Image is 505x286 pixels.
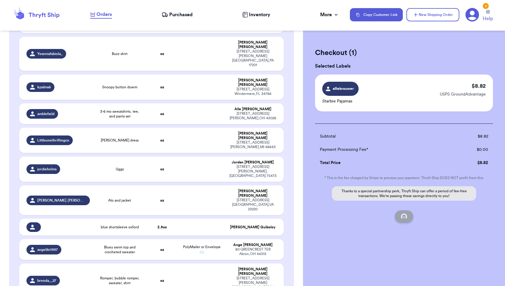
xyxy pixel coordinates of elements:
[229,87,277,96] div: [STREET_ADDRESS] Windermere , FL 34786
[37,247,58,252] span: angeliki1997
[160,112,164,116] strong: oz
[101,225,139,230] span: blue shortsleeve oxford
[102,85,137,90] span: Snoopy button dowm
[483,10,493,22] a: Help
[322,98,359,104] p: Starbie Pajamas
[445,156,493,169] td: $ 8.82
[101,138,139,143] span: [PERSON_NAME] dress
[229,78,277,87] div: [PERSON_NAME] [PERSON_NAME]
[97,276,143,285] span: Romper, bubble romper, sweater, shirt
[160,279,164,282] strong: oz
[229,247,277,256] div: 80 GREENCREST TER Akron , OH 44313
[37,85,51,90] span: kpalms6
[37,111,54,116] span: amblefield
[97,109,143,119] span: 3-6 mo sweatshirts, tee, and pants set
[315,175,493,180] p: * This is the fee charged by Stripe to process your payment. Thryft Ship DOES NOT profit from this.
[445,143,493,156] td: $ 0.00
[162,11,193,18] a: Purchased
[332,186,476,201] p: Thanks to a special partnership perk, Thryft Ship can offer a period of fee-free transactions. We...
[229,140,277,149] div: [STREET_ADDRESS] [PERSON_NAME] , MI 48843
[183,245,221,254] span: PolyMailer or Envelope ✉️
[37,138,69,143] span: Littleonethriftingco
[229,243,277,247] div: Ange [PERSON_NAME]
[406,8,459,21] button: New Shipping Order
[169,11,193,18] span: Purchased
[315,48,493,58] h2: Checkout ( 1 )
[242,11,270,18] a: Inventory
[96,11,112,18] span: Orders
[160,199,164,202] strong: oz
[320,11,339,18] div: More
[112,51,127,56] span: Buzz shirt
[158,225,167,229] strong: 2.5 oz
[229,165,277,178] div: [STREET_ADDRESS] [PERSON_NAME] , [GEOGRAPHIC_DATA] 75473
[229,225,277,230] div: [PERSON_NAME] Quiboloy
[97,245,143,254] span: Bluey swim top and crocheted sweater
[350,8,403,21] button: Copy Customer Link
[229,49,277,67] div: [STREET_ADDRESS][PERSON_NAME] [GEOGRAPHIC_DATA] , PA 17201
[440,91,486,97] p: USPS GroundAdvantage
[108,198,131,203] span: Alo and jacket
[445,130,493,143] td: $ 8.82
[160,85,164,89] strong: oz
[315,143,445,156] td: Payment Processing Fee*
[315,62,493,70] h3: Selected Labels
[229,40,277,49] div: [PERSON_NAME] [PERSON_NAME]
[229,131,277,140] div: [PERSON_NAME] [PERSON_NAME]
[229,198,277,211] div: [STREET_ADDRESS] [GEOGRAPHIC_DATA] , VA 23220
[229,189,277,198] div: [PERSON_NAME] [PERSON_NAME]
[160,138,164,142] strong: oz
[483,3,489,9] div: 2
[160,52,164,56] strong: oz
[229,111,277,120] div: [STREET_ADDRESS] [PERSON_NAME] , OH 43026
[37,278,56,283] span: brenda__27
[90,11,112,19] a: Orders
[116,167,124,172] span: Uggs
[472,82,486,90] p: $ 8.82
[249,11,270,18] span: Inventory
[465,8,479,22] a: 2
[332,86,354,91] span: alliebrouwer
[160,167,164,171] strong: oz
[483,15,493,22] span: Help
[315,156,445,169] td: Total Price
[37,198,86,203] span: [PERSON_NAME].[PERSON_NAME]
[37,51,63,56] span: Yeseniafabiola_
[37,167,57,172] span: jordiehelms
[229,160,277,165] div: Jordan [PERSON_NAME]
[229,107,277,111] div: Alle [PERSON_NAME]
[229,267,277,276] div: [PERSON_NAME] [PERSON_NAME]
[315,130,445,143] td: Subtotal
[160,248,164,251] strong: oz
